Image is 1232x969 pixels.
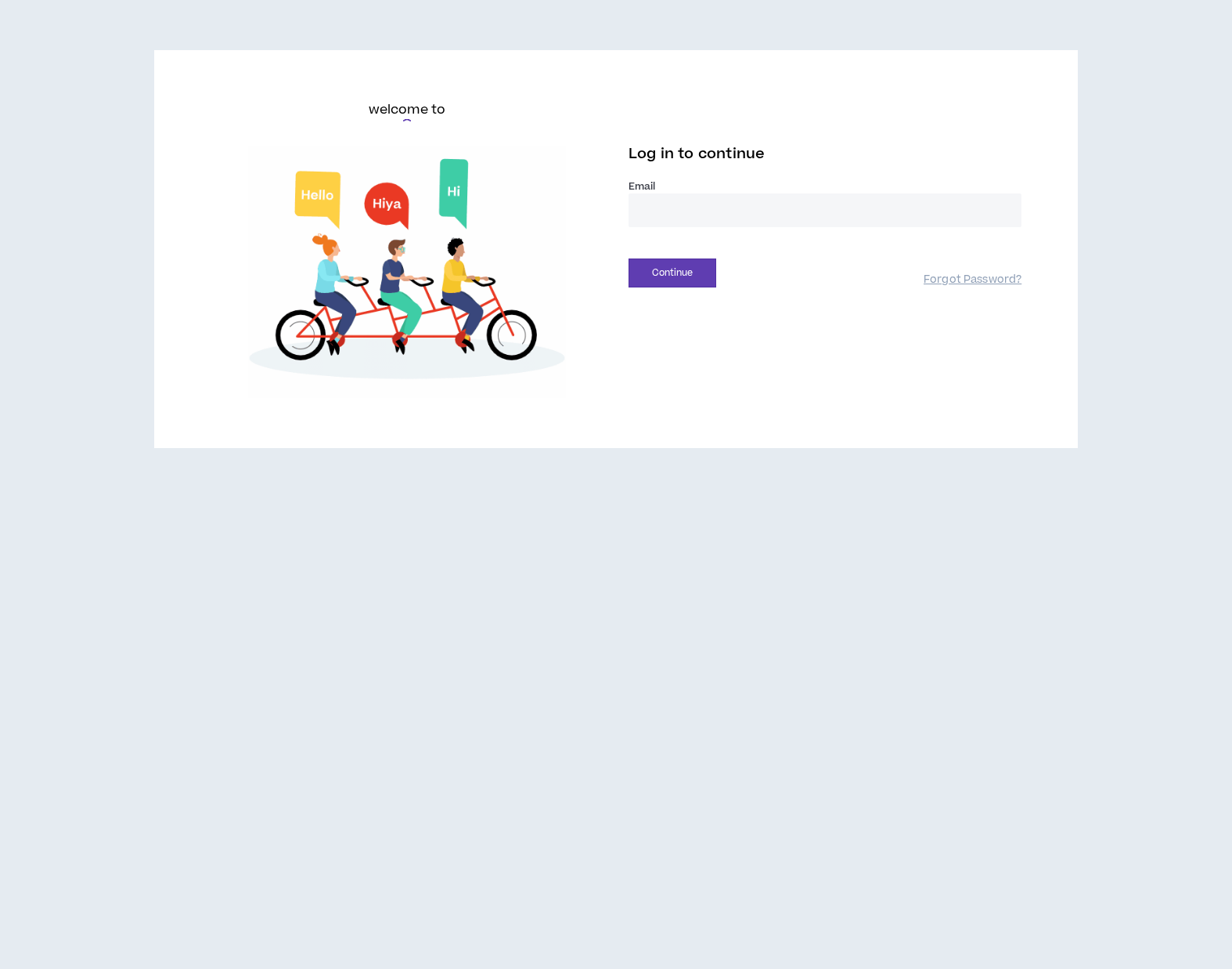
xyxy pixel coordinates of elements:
span: Log in to continue [629,144,765,164]
h6: welcome to [369,100,446,119]
a: Forgot Password? [924,273,1021,287]
label: Email [629,179,1021,193]
button: Continue [629,259,716,287]
img: Welcome to Wripple [211,146,603,398]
